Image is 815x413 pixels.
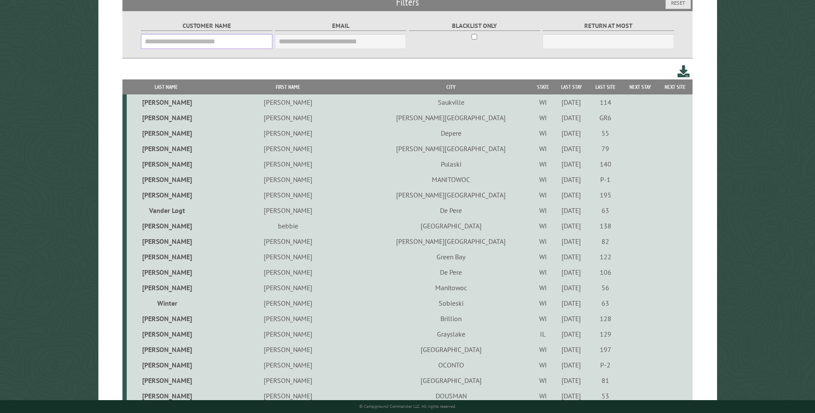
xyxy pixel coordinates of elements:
td: Brillion [370,311,532,326]
td: WI [532,311,554,326]
td: [PERSON_NAME] [127,342,205,357]
td: [PERSON_NAME] [206,388,370,404]
td: WI [532,187,554,203]
td: bebbie [206,218,370,234]
label: Blacklist only [409,21,540,31]
div: [DATE] [556,98,587,106]
td: [PERSON_NAME] [206,94,370,110]
td: 82 [589,234,623,249]
td: [PERSON_NAME] [206,264,370,280]
td: WI [532,218,554,234]
td: WI [532,156,554,172]
td: 81 [589,373,623,388]
td: MANITOWOC [370,172,532,187]
td: WI [532,234,554,249]
td: [GEOGRAPHIC_DATA] [370,342,532,357]
td: [PERSON_NAME] [127,373,205,388]
td: [PERSON_NAME] [206,234,370,249]
td: [PERSON_NAME] [206,172,370,187]
td: WI [532,373,554,388]
td: 114 [589,94,623,110]
td: [PERSON_NAME][GEOGRAPHIC_DATA] [370,141,532,156]
td: [PERSON_NAME] [206,326,370,342]
div: [DATE] [556,376,587,385]
th: Next Stay [622,79,658,94]
label: Customer Name [141,21,272,31]
div: [DATE] [556,299,587,307]
td: [PERSON_NAME] [127,357,205,373]
td: P-2 [589,357,623,373]
td: [PERSON_NAME] [127,94,205,110]
td: [PERSON_NAME] [206,280,370,295]
td: WI [532,172,554,187]
td: [PERSON_NAME] [206,373,370,388]
td: 79 [589,141,623,156]
div: [DATE] [556,392,587,400]
td: WI [532,388,554,404]
td: 197 [589,342,623,357]
div: [DATE] [556,113,587,122]
td: OCONTO [370,357,532,373]
td: Vander Logt [127,203,205,218]
td: 106 [589,264,623,280]
td: [PERSON_NAME] [206,125,370,141]
td: [PERSON_NAME] [127,311,205,326]
td: 63 [589,203,623,218]
div: [DATE] [556,330,587,338]
div: [DATE] [556,222,587,230]
td: WI [532,141,554,156]
div: [DATE] [556,268,587,276]
div: [DATE] [556,252,587,261]
div: [DATE] [556,283,587,292]
td: 56 [589,280,623,295]
div: [DATE] [556,206,587,215]
td: De Pere [370,203,532,218]
td: [PERSON_NAME] [206,141,370,156]
div: [DATE] [556,175,587,184]
td: Grayslake [370,326,532,342]
small: © Campground Commander LLC. All rights reserved. [359,404,456,409]
div: [DATE] [556,314,587,323]
td: 140 [589,156,623,172]
div: [DATE] [556,129,587,137]
td: De Pere [370,264,532,280]
td: WI [532,295,554,311]
label: Return at most [543,21,674,31]
td: 129 [589,326,623,342]
td: Green Bay [370,249,532,264]
td: 138 [589,218,623,234]
td: [PERSON_NAME] [206,110,370,125]
td: [PERSON_NAME] [206,342,370,357]
td: WI [532,357,554,373]
td: 195 [589,187,623,203]
td: [PERSON_NAME] [127,264,205,280]
a: Download this customer list (.csv) [678,64,690,79]
td: [GEOGRAPHIC_DATA] [370,373,532,388]
td: 63 [589,295,623,311]
td: [PERSON_NAME] [127,218,205,234]
td: 55 [589,125,623,141]
td: [PERSON_NAME] [206,203,370,218]
td: [PERSON_NAME][GEOGRAPHIC_DATA] [370,187,532,203]
div: [DATE] [556,191,587,199]
td: [PERSON_NAME] [127,156,205,172]
td: 53 [589,388,623,404]
td: [PERSON_NAME] [206,249,370,264]
td: Manitowoc [370,280,532,295]
td: [PERSON_NAME][GEOGRAPHIC_DATA] [370,234,532,249]
th: Next Site [658,79,693,94]
div: [DATE] [556,160,587,168]
td: DOUSMAN [370,388,532,404]
td: [PERSON_NAME][GEOGRAPHIC_DATA] [370,110,532,125]
div: [DATE] [556,345,587,354]
td: IL [532,326,554,342]
th: State [532,79,554,94]
td: [PERSON_NAME] [127,388,205,404]
td: [PERSON_NAME] [206,187,370,203]
td: [PERSON_NAME] [127,234,205,249]
td: GR6 [589,110,623,125]
td: WI [532,110,554,125]
div: [DATE] [556,144,587,153]
div: [DATE] [556,237,587,246]
td: P-1 [589,172,623,187]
